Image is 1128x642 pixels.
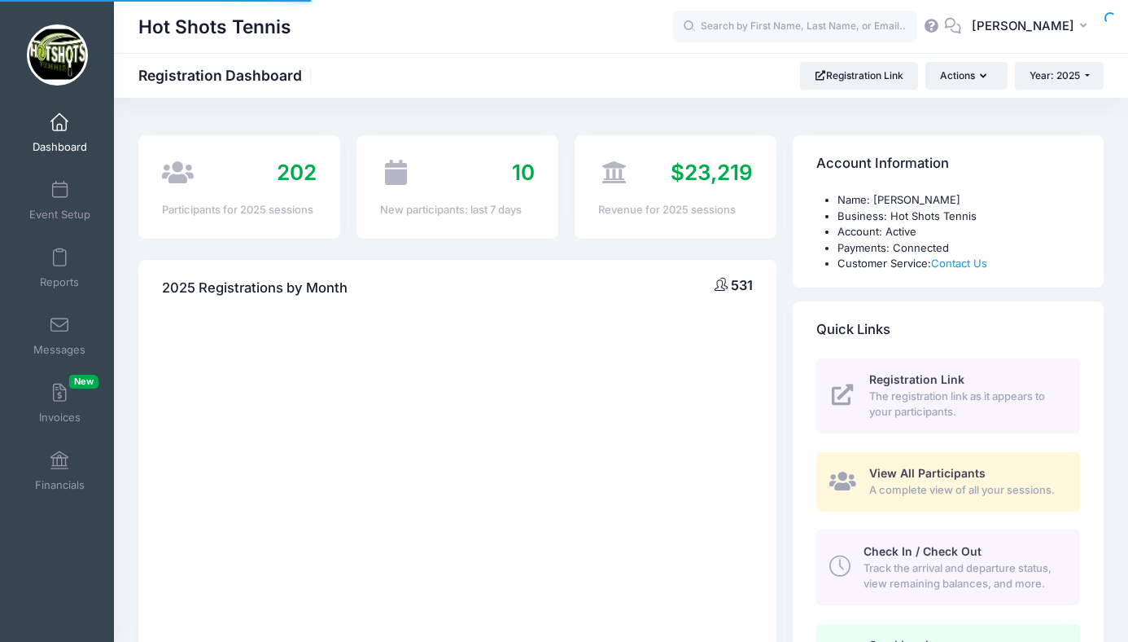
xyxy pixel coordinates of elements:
[837,224,1080,240] li: Account: Active
[380,202,535,218] div: New participants: last 7 days
[35,478,85,492] span: Financials
[277,160,317,185] span: 202
[673,11,917,43] input: Search by First Name, Last Name, or Email...
[40,275,79,289] span: Reports
[512,160,535,185] span: 10
[671,160,753,185] span: $23,219
[863,544,982,558] span: Check In / Check Out
[869,389,1061,420] span: The registration link as it appears to your participants.
[1030,69,1080,81] span: Year: 2025
[816,358,1080,433] a: Registration Link The registration link as it appears to your participants.
[138,67,316,84] h1: Registration Dashboard
[961,8,1104,46] button: [PERSON_NAME]
[69,375,98,389] span: New
[837,192,1080,209] li: Name: [PERSON_NAME]
[863,561,1061,592] span: Track the arrival and departure status, view remaining balances, and more.
[29,208,90,222] span: Event Setup
[21,442,98,499] a: Financials
[21,172,98,229] a: Event Setup
[800,62,918,90] a: Registration Link
[138,8,291,46] h1: Hot Shots Tennis
[27,24,88,86] img: Hot Shots Tennis
[869,466,986,480] span: View All Participants
[869,482,1061,499] span: A complete view of all your sessions.
[837,240,1080,257] li: Payments: Connected
[21,104,98,161] a: Dashboard
[21,240,98,297] a: Reports
[33,343,85,357] span: Messages
[21,307,98,364] a: Messages
[1015,62,1104,90] button: Year: 2025
[162,202,317,218] div: Participants for 2025 sessions
[816,530,1080,605] a: Check In / Check Out Track the arrival and departure status, view remaining balances, and more.
[972,17,1074,35] span: [PERSON_NAME]
[731,277,753,293] span: 531
[816,141,949,187] h4: Account Information
[837,209,1080,225] li: Business: Hot Shots Tennis
[162,266,348,312] h4: 2025 Registrations by Month
[816,452,1080,512] a: View All Participants A complete view of all your sessions.
[39,411,81,424] span: Invoices
[869,372,964,386] span: Registration Link
[925,62,1007,90] button: Actions
[21,375,98,432] a: InvoicesNew
[931,257,987,270] a: Contact Us
[816,306,890,353] h4: Quick Links
[598,202,753,218] div: Revenue for 2025 sessions
[33,140,87,154] span: Dashboard
[837,256,1080,272] li: Customer Service:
